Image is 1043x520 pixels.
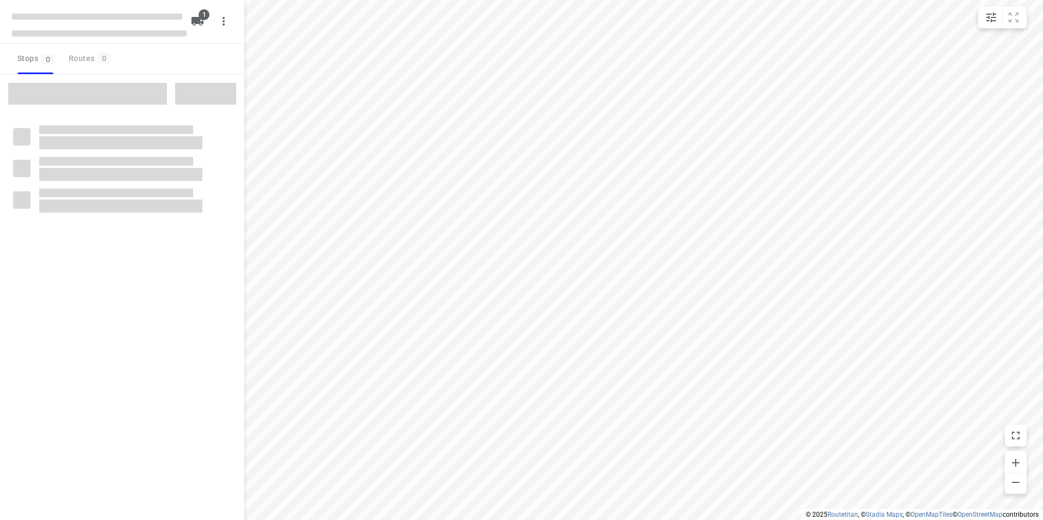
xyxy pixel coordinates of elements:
[957,511,1003,518] a: OpenStreetMap
[910,511,952,518] a: OpenMapTiles
[866,511,903,518] a: Stadia Maps
[828,511,858,518] a: Routetitan
[978,7,1027,28] div: small contained button group
[806,511,1039,518] li: © 2025 , © , © © contributors
[980,7,1002,28] button: Map settings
